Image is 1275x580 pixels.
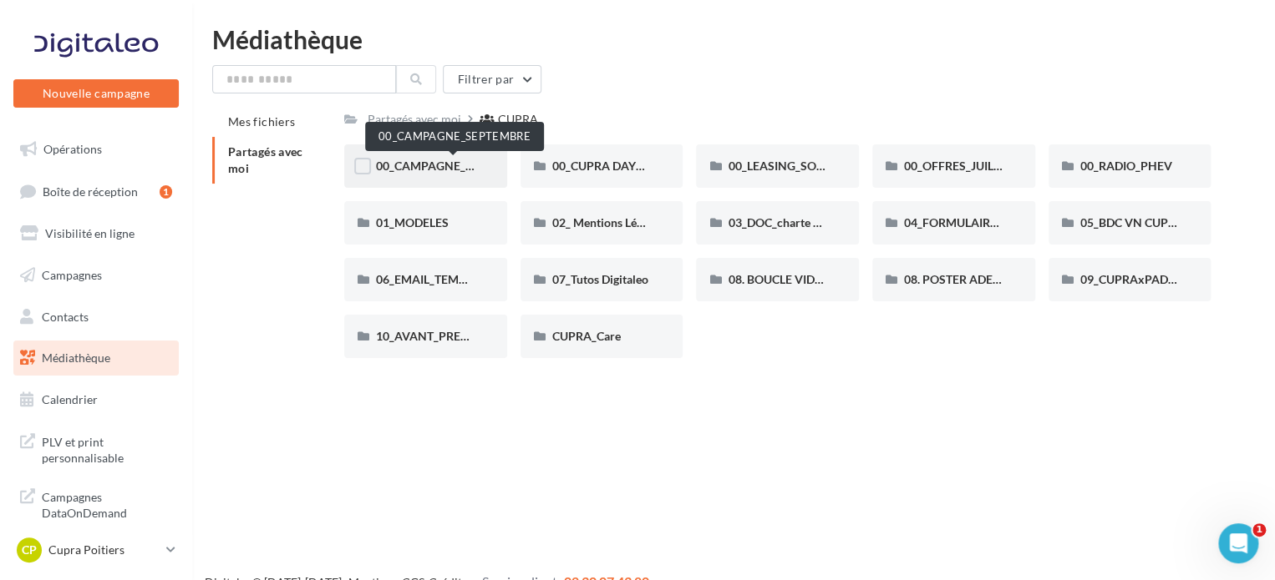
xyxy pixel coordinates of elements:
[42,351,110,365] span: Médiathèque
[1080,272,1181,286] span: 09_CUPRAxPADEL
[498,111,538,128] div: CUPRA
[1080,215,1213,229] span: 05_BDC VN CUPRA 2024
[368,111,461,128] div: Partagés avec moi
[10,382,182,417] a: Calendrier
[10,258,182,293] a: Campagnes
[1218,523,1258,563] iframe: Intercom live chat
[1252,523,1266,537] span: 1
[45,226,135,240] span: Visibilité en ligne
[376,215,449,229] span: 01_MODELES
[10,340,182,376] a: Médiathèque
[10,174,182,209] a: Boîte de réception1
[365,122,544,151] div: 00_CAMPAGNE_SEPTEMBRE
[376,159,532,173] span: 00_CAMPAGNE_SEPTEMBRE
[1080,159,1172,173] span: 00_RADIO_PHEV
[10,132,182,167] a: Opérations
[42,309,89,323] span: Contacts
[728,272,948,286] span: 08. BOUCLE VIDEO ECRAN SHOWROOM
[552,329,621,343] span: CUPRA_Care
[212,27,1255,52] div: Médiathèque
[10,300,182,335] a: Contacts
[376,329,649,343] span: 10_AVANT_PREMIÈRES_CUPRA (VENTES PRIVEES)
[42,431,172,467] span: PLV et print personnalisable
[48,542,160,558] p: Cupra Poitiers
[728,215,947,229] span: 03_DOC_charte graphique et GUIDELINES
[728,159,914,173] span: 00_LEASING_SOCIAL_ÉLECTRIQUE
[13,534,179,566] a: CP Cupra Poitiers
[376,272,570,286] span: 06_EMAIL_TEMPLATE HTML CUPRA
[904,159,1048,173] span: 00_OFFRES_JUILLET AOÛT
[10,216,182,251] a: Visibilité en ligne
[552,159,673,173] span: 00_CUPRA DAYS (JPO)
[904,272,1010,286] span: 08. POSTER ADEME
[228,114,295,129] span: Mes fichiers
[42,486,172,522] span: Campagnes DataOnDemand
[10,479,182,528] a: Campagnes DataOnDemand
[552,272,648,286] span: 07_Tutos Digitaleo
[904,215,1152,229] span: 04_FORMULAIRE DES DEMANDES CRÉATIVES
[552,215,663,229] span: 02_ Mentions Légales
[43,184,138,198] span: Boîte de réception
[13,79,179,108] button: Nouvelle campagne
[160,185,172,199] div: 1
[42,392,98,406] span: Calendrier
[22,542,37,558] span: CP
[228,144,303,175] span: Partagés avec moi
[443,65,541,93] button: Filtrer par
[10,424,182,473] a: PLV et print personnalisable
[43,142,102,156] span: Opérations
[42,268,102,282] span: Campagnes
